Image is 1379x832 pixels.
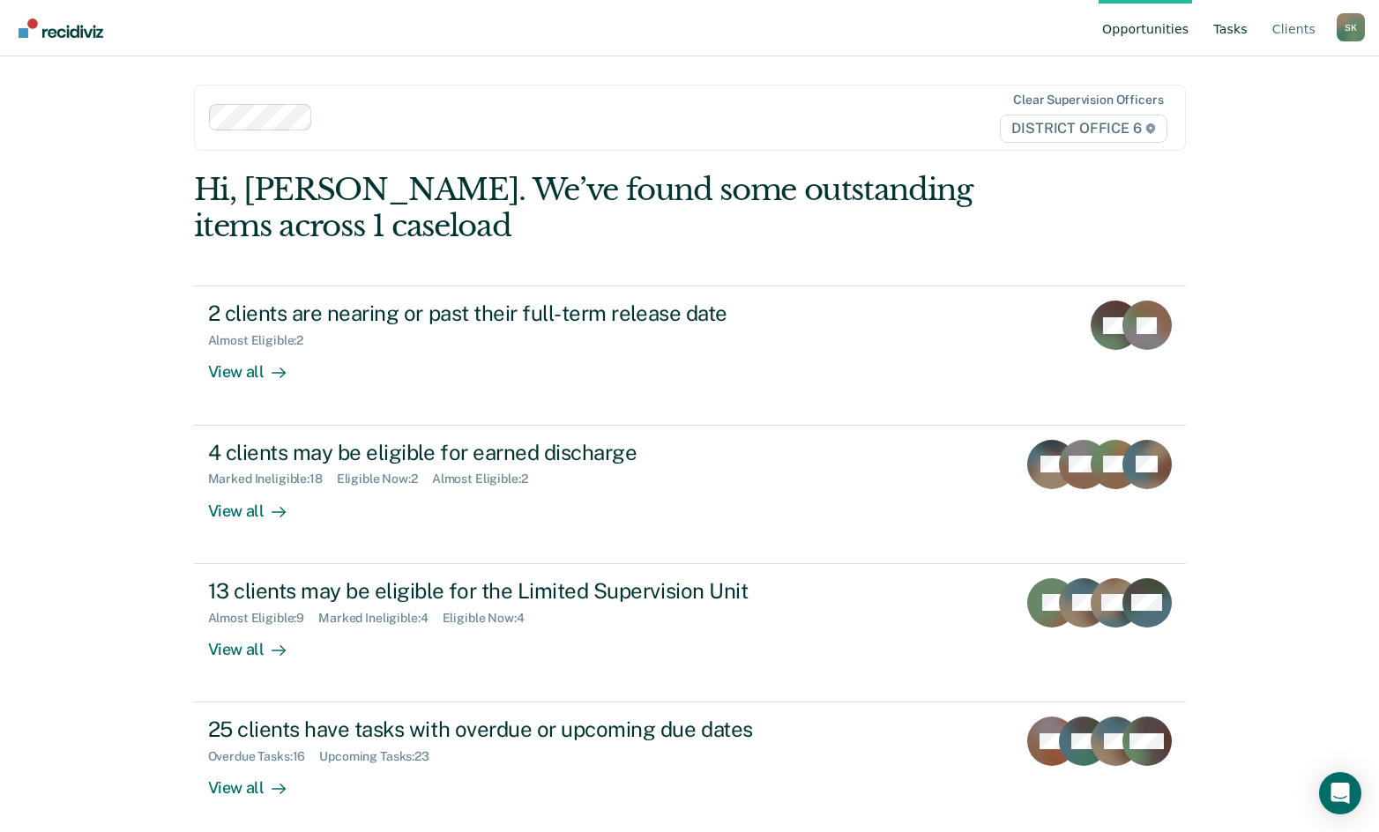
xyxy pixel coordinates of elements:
div: 2 clients are nearing or past their full-term release date [208,301,827,326]
img: Recidiviz [19,19,103,38]
div: Eligible Now : 4 [443,611,539,626]
div: Marked Ineligible : 18 [208,472,337,487]
div: Marked Ineligible : 4 [318,611,442,626]
div: Clear supervision officers [1013,93,1163,108]
div: View all [208,764,307,799]
div: View all [208,348,307,383]
div: Open Intercom Messenger [1319,772,1361,814]
div: Almost Eligible : 2 [208,333,318,348]
span: DISTRICT OFFICE 6 [1000,115,1167,143]
div: Almost Eligible : 9 [208,611,319,626]
div: View all [208,625,307,659]
div: Overdue Tasks : 16 [208,749,320,764]
div: S K [1337,13,1365,41]
div: Upcoming Tasks : 23 [319,749,444,764]
div: 4 clients may be eligible for earned discharge [208,440,827,465]
div: Eligible Now : 2 [337,472,432,487]
div: Almost Eligible : 2 [432,472,542,487]
button: Profile dropdown button [1337,13,1365,41]
div: 13 clients may be eligible for the Limited Supervision Unit [208,578,827,604]
div: Hi, [PERSON_NAME]. We’ve found some outstanding items across 1 caseload [194,172,988,244]
a: 13 clients may be eligible for the Limited Supervision UnitAlmost Eligible:9Marked Ineligible:4El... [194,564,1186,702]
div: View all [208,487,307,521]
a: 4 clients may be eligible for earned dischargeMarked Ineligible:18Eligible Now:2Almost Eligible:2... [194,426,1186,564]
a: 2 clients are nearing or past their full-term release dateAlmost Eligible:2View all [194,286,1186,425]
div: 25 clients have tasks with overdue or upcoming due dates [208,717,827,742]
